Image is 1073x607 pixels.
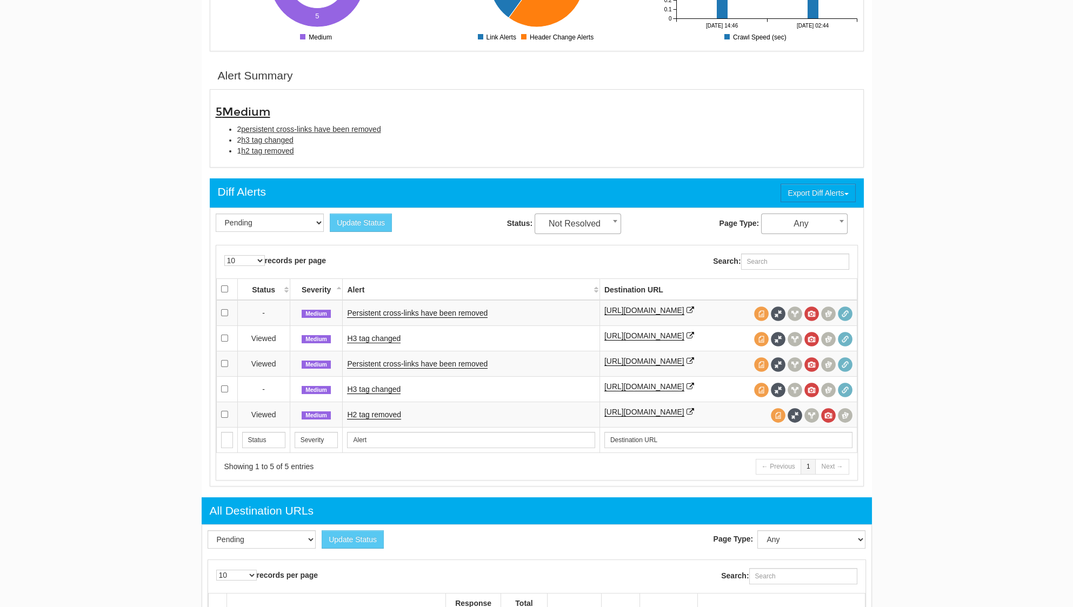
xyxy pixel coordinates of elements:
li: 2 [237,135,858,145]
select: records per page [224,255,265,266]
input: Search [604,432,852,448]
label: Page Type: [714,533,756,544]
a: [URL][DOMAIN_NAME] [604,331,684,341]
div: Showing 1 to 5 of 5 entries [224,461,523,472]
span: Any [762,216,847,231]
th: Severity: activate to sort column descending [290,278,343,300]
th: Destination URL [599,278,857,300]
span: View headers [788,332,802,346]
th: Alert: activate to sort column ascending [343,278,599,300]
span: Medium [302,335,331,344]
span: View screenshot [804,306,819,321]
td: Viewed [237,402,290,427]
tspan: 0 [668,16,671,22]
span: View screenshot [804,383,819,397]
td: Viewed [237,351,290,376]
span: View source [754,357,769,372]
span: Any [761,214,848,234]
span: View screenshot [804,332,819,346]
span: Not Resolved [535,216,621,231]
li: 2 [237,124,858,135]
span: Medium [302,361,331,369]
span: Redirect chain [838,357,852,372]
tspan: [DATE] 14:46 [705,23,738,29]
span: Full Source Diff [771,306,785,321]
span: persistent cross-links have been removed [241,125,381,134]
label: Search: [721,568,857,584]
span: View headers [788,383,802,397]
a: H2 tag removed [347,410,401,419]
span: View source [771,408,785,423]
span: View screenshot [821,408,836,423]
a: [URL][DOMAIN_NAME] [604,382,684,391]
span: View screenshot [804,357,819,372]
td: - [237,376,290,402]
span: View source [754,383,769,397]
a: [URL][DOMAIN_NAME] [604,357,684,366]
tspan: [DATE] 02:44 [796,23,829,29]
span: Medium [302,386,331,395]
span: Compare screenshots [838,408,852,423]
strong: Page Type: [719,219,759,228]
span: Full Source Diff [771,332,785,346]
strong: Status: [507,219,532,228]
input: Search [221,432,233,448]
span: 5 [216,105,270,119]
input: Search [242,432,285,448]
button: Update Status [330,214,392,232]
a: H3 tag changed [347,334,401,343]
span: Redirect chain [838,383,852,397]
tspan: 0.1 [664,6,671,12]
span: Not Resolved [535,214,621,234]
span: View source [754,306,769,321]
a: Persistent cross-links have been removed [347,309,488,318]
span: Help [96,8,118,17]
a: [URL][DOMAIN_NAME] [604,408,684,417]
a: 1 [801,459,816,475]
span: h2 tag removed [241,146,294,155]
span: View headers [788,357,802,372]
span: View headers [788,306,802,321]
label: Search: [713,254,849,270]
a: ← Previous [756,459,801,475]
span: Medium [222,105,270,119]
span: View source [754,332,769,346]
a: [URL][DOMAIN_NAME] [604,306,684,315]
th: Status: activate to sort column ascending [237,278,290,300]
td: Viewed [237,325,290,351]
span: Full Source Diff [788,408,802,423]
span: Medium [302,310,331,318]
input: Search: [741,254,849,270]
button: Update Status [322,530,384,549]
input: Search: [749,568,857,584]
li: 1 [237,145,858,156]
label: records per page [216,570,318,581]
span: h3 tag changed [241,136,294,144]
div: Diff Alerts [218,184,266,200]
input: Search [347,432,595,448]
span: Compare screenshots [821,357,836,372]
label: records per page [224,255,326,266]
span: Medium [302,411,331,420]
span: Compare screenshots [821,383,836,397]
span: View headers [804,408,819,423]
span: Compare screenshots [821,332,836,346]
div: All Destination URLs [210,503,314,519]
input: Search [295,432,338,448]
span: Full Source Diff [771,383,785,397]
td: - [237,300,290,326]
a: H3 tag changed [347,385,401,394]
span: Redirect chain [838,306,852,321]
select: records per page [216,570,257,581]
button: Export Diff Alerts [781,184,855,202]
span: Redirect chain [838,332,852,346]
span: Compare screenshots [821,306,836,321]
span: Full Source Diff [771,357,785,372]
a: Next → [815,459,849,475]
div: Alert Summary [218,68,293,84]
a: Persistent cross-links have been removed [347,359,488,369]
